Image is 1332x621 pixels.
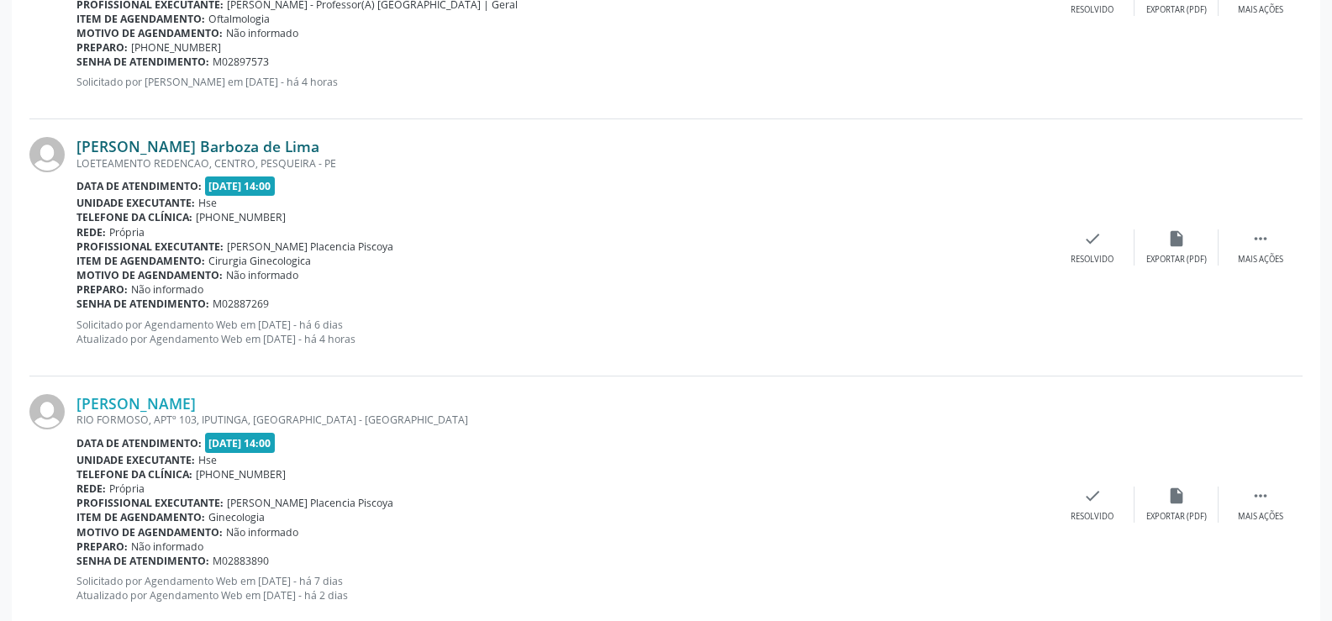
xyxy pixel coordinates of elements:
[76,436,202,450] b: Data de atendimento:
[76,137,319,155] a: [PERSON_NAME] Barboza de Lima
[227,239,393,254] span: [PERSON_NAME] Placencia Piscoya
[76,268,223,282] b: Motivo de agendamento:
[1167,487,1186,505] i: insert_drive_file
[76,413,1050,427] div: RIO FORMOSO, APTº 103, IPUTINGA, [GEOGRAPHIC_DATA] - [GEOGRAPHIC_DATA]
[1071,254,1114,266] div: Resolvido
[76,282,128,297] b: Preparo:
[226,525,298,539] span: Não informado
[76,12,205,26] b: Item de agendamento:
[198,196,217,210] span: Hse
[196,210,286,224] span: [PHONE_NUMBER]
[208,254,311,268] span: Cirurgia Ginecologica
[76,510,205,524] b: Item de agendamento:
[1251,487,1270,505] i: 
[196,467,286,482] span: [PHONE_NUMBER]
[76,254,205,268] b: Item de agendamento:
[226,26,298,40] span: Não informado
[208,510,265,524] span: Ginecologia
[131,40,221,55] span: [PHONE_NUMBER]
[1071,4,1114,16] div: Resolvido
[1238,4,1283,16] div: Mais ações
[213,55,269,69] span: M02897573
[76,55,209,69] b: Senha de atendimento:
[198,453,217,467] span: Hse
[76,225,106,239] b: Rede:
[76,40,128,55] b: Preparo:
[1083,229,1102,248] i: check
[1167,229,1186,248] i: insert_drive_file
[76,453,195,467] b: Unidade executante:
[76,179,202,193] b: Data de atendimento:
[76,210,192,224] b: Telefone da clínica:
[76,525,223,539] b: Motivo de agendamento:
[76,26,223,40] b: Motivo de agendamento:
[227,496,393,510] span: [PERSON_NAME] Placencia Piscoya
[76,297,209,311] b: Senha de atendimento:
[213,297,269,311] span: M02887269
[76,539,128,554] b: Preparo:
[1146,511,1207,523] div: Exportar (PDF)
[205,433,276,452] span: [DATE] 14:00
[76,394,196,413] a: [PERSON_NAME]
[1146,254,1207,266] div: Exportar (PDF)
[76,239,224,254] b: Profissional executante:
[226,268,298,282] span: Não informado
[109,225,145,239] span: Própria
[213,554,269,568] span: M02883890
[29,394,65,429] img: img
[76,318,1050,346] p: Solicitado por Agendamento Web em [DATE] - há 6 dias Atualizado por Agendamento Web em [DATE] - h...
[76,482,106,496] b: Rede:
[1083,487,1102,505] i: check
[1251,229,1270,248] i: 
[1238,254,1283,266] div: Mais ações
[109,482,145,496] span: Própria
[76,554,209,568] b: Senha de atendimento:
[76,196,195,210] b: Unidade executante:
[76,574,1050,603] p: Solicitado por Agendamento Web em [DATE] - há 7 dias Atualizado por Agendamento Web em [DATE] - h...
[208,12,270,26] span: Oftalmologia
[1146,4,1207,16] div: Exportar (PDF)
[131,282,203,297] span: Não informado
[76,467,192,482] b: Telefone da clínica:
[29,137,65,172] img: img
[1238,511,1283,523] div: Mais ações
[76,496,224,510] b: Profissional executante:
[131,539,203,554] span: Não informado
[76,156,1050,171] div: LOETEAMENTO REDENCAO, CENTRO, PESQUEIRA - PE
[76,75,1050,89] p: Solicitado por [PERSON_NAME] em [DATE] - há 4 horas
[1071,511,1114,523] div: Resolvido
[205,176,276,196] span: [DATE] 14:00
